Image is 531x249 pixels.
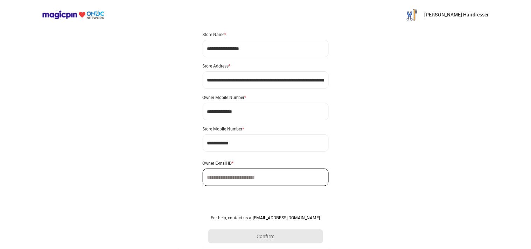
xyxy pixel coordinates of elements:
div: Store Address [203,63,329,69]
button: Confirm [208,229,323,243]
div: Store Mobile Number [203,126,329,131]
a: [EMAIL_ADDRESS][DOMAIN_NAME] [253,215,320,220]
div: Store Name [203,31,329,37]
div: Owner E-mail ID [203,160,329,166]
div: Owner Mobile Number [203,94,329,100]
img: AeVo1_8rFswm1jCvrNF3t4hp6yhCnOCFhxw4XZN-NbeLdRsL0VA5rnYylAVxknw8jkDdUb3PsUmHyPJpe1vNHMWObwav [405,8,419,22]
img: ondc-logo-new-small.8a59708e.svg [42,10,104,20]
div: For help, contact us at [208,215,323,220]
p: [PERSON_NAME] Hairdresser [425,11,489,18]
